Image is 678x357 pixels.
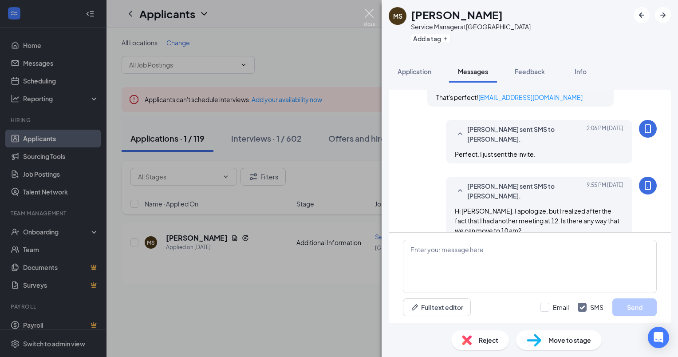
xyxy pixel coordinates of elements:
svg: MobileSms [643,180,653,191]
svg: SmallChevronUp [455,129,465,139]
button: Send [612,298,657,316]
svg: Plus [443,36,448,41]
button: PlusAdd a tag [411,34,450,43]
span: Info [575,67,587,75]
span: [DATE] 9:55 PM [587,181,623,201]
button: Full text editorPen [403,298,471,316]
svg: Pen [410,303,419,312]
span: [PERSON_NAME] sent SMS to [PERSON_NAME]. [467,124,583,144]
a: [EMAIL_ADDRESS][DOMAIN_NAME] [478,93,583,101]
span: Hi [PERSON_NAME]. I apologize, but I realized after the fact that I had another meeting at 12. Is... [455,207,619,234]
h1: [PERSON_NAME] [411,7,503,22]
span: Messages [458,67,488,75]
div: Service Manager at [GEOGRAPHIC_DATA] [411,22,531,31]
svg: ArrowLeftNew [636,10,647,20]
div: Open Intercom Messenger [648,327,669,348]
span: That's perfect! [436,93,583,101]
span: [DATE] 2:06 PM [587,124,623,144]
span: [PERSON_NAME] sent SMS to [PERSON_NAME]. [467,181,583,201]
span: Application [398,67,431,75]
svg: ArrowRight [658,10,668,20]
span: Move to stage [548,335,591,345]
svg: MobileSms [643,123,653,134]
span: Feedback [515,67,545,75]
span: Reject [479,335,498,345]
button: ArrowRight [655,7,671,23]
span: Perfect. I just sent the invite. [455,150,536,158]
div: MS [393,12,402,20]
svg: SmallChevronUp [455,186,465,196]
button: ArrowLeftNew [634,7,650,23]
